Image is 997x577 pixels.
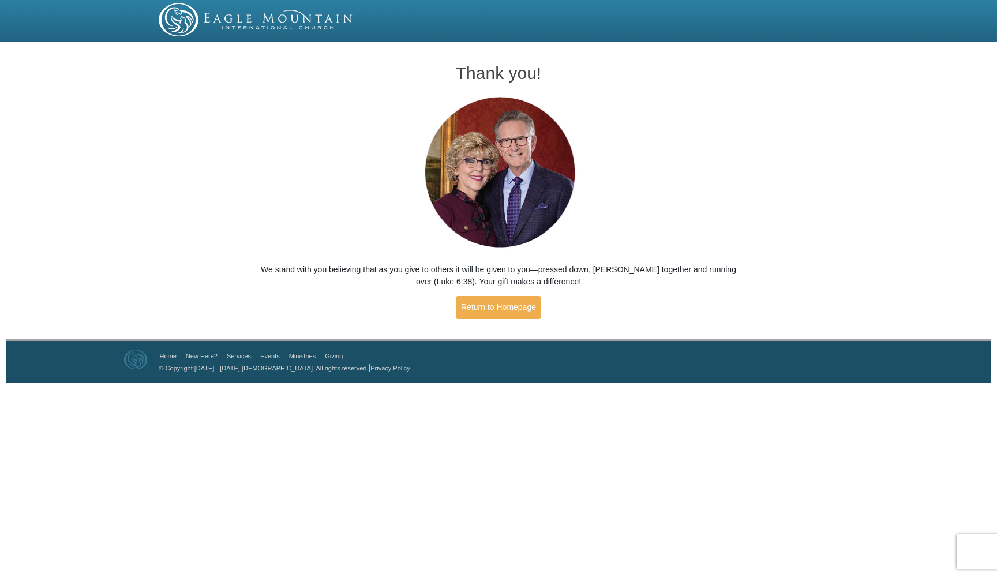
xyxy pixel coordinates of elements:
a: Return to Homepage [456,296,541,319]
a: Privacy Policy [370,365,410,372]
p: | [155,362,410,374]
img: Eagle Mountain International Church [124,350,147,369]
a: Events [260,353,280,359]
h1: Thank you! [256,63,742,83]
a: New Here? [186,353,218,359]
img: EMIC [159,3,354,36]
a: Home [160,353,177,359]
a: © Copyright [DATE] - [DATE] [DEMOGRAPHIC_DATA]. All rights reserved. [159,365,369,372]
a: Services [227,353,251,359]
a: Ministries [289,353,316,359]
img: Pastors George and Terri Pearsons [414,93,584,252]
a: Giving [325,353,343,359]
p: We stand with you believing that as you give to others it will be given to you—pressed down, [PER... [256,264,742,288]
